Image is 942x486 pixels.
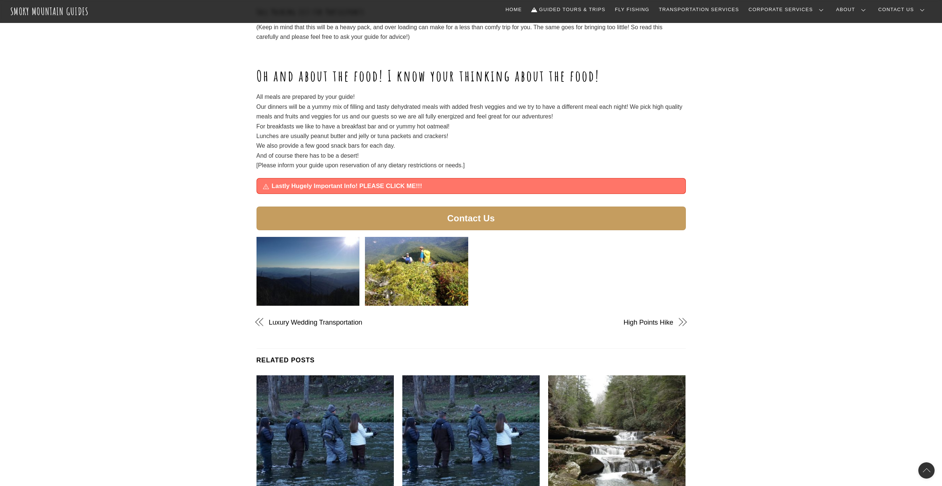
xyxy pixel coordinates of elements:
a: Home [503,2,525,17]
a: Lastly Hugely Important Info! PLEASE CLICK ME!!! [257,178,685,193]
h4: Related Posts [257,349,686,366]
h1: Oh and about the food! I know your thinking about the food! [257,67,686,85]
a: Guided Tours & Trips [529,2,609,17]
span: Lastly Hugely Important Info! PLEASE CLICK ME!!! [272,182,679,191]
a: High Points Hike [484,318,673,327]
a: Fly Fishing [612,2,652,17]
img: 1448638418078-min [365,237,468,306]
a: Smoky Mountain Guides [10,5,89,17]
img: IMG_3221-min [257,237,360,306]
a: Corporate Services [745,2,829,17]
span: Contact Us [447,215,495,222]
a: About [833,2,872,17]
a: Contact Us [875,2,931,17]
a: Transportation Services [656,2,742,17]
a: Contact Us [257,207,686,231]
p: (Keep in mind that this will be a heavy pack, and over loading can make for a less than comfy tri... [257,23,686,42]
p: All meals are prepared by your guide! Our dinners will be a yummy mix of filling and tasty dehydr... [257,92,686,170]
a: Luxury Wedding Transportation [269,318,458,327]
